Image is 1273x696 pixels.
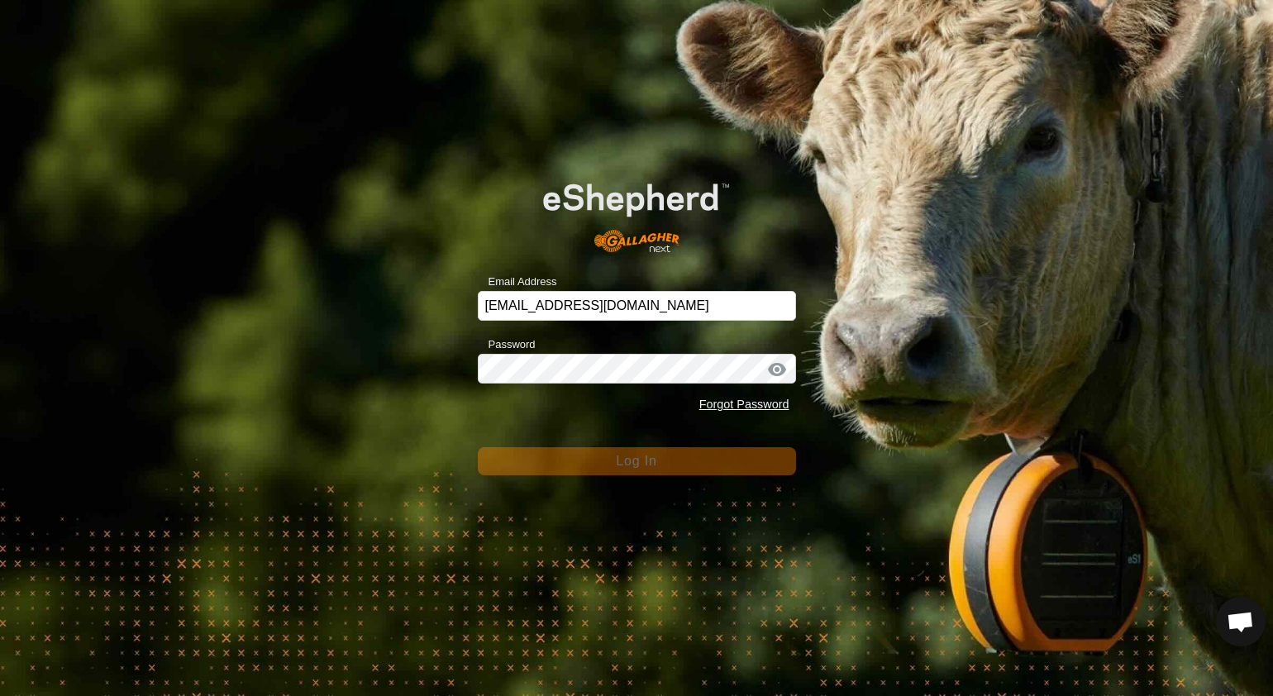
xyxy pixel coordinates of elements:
img: E-shepherd Logo [509,157,764,265]
div: Open chat [1216,597,1266,646]
label: Email Address [478,274,557,290]
button: Log In [478,447,796,475]
span: Log In [616,454,656,468]
label: Password [478,336,536,353]
a: Forgot Password [699,398,789,411]
input: Email Address [478,291,796,321]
